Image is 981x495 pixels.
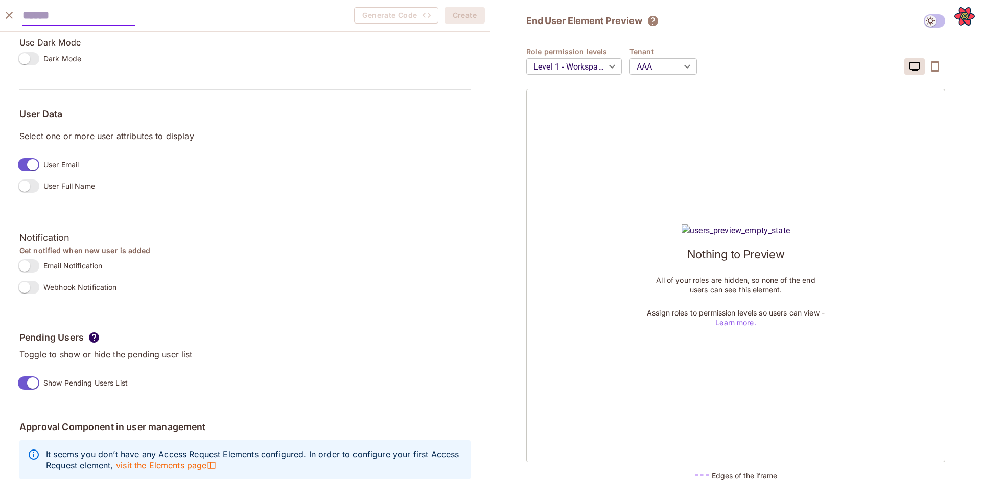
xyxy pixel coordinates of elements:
span: User Email [43,160,79,169]
h4: Role permission levels [526,47,629,56]
span: Email Notification [43,261,102,271]
h3: Notification [19,230,471,245]
button: Generate Code [354,7,438,24]
h4: Tenant [629,47,705,56]
h4: Get notified when new user is added [19,245,471,255]
span: User Full Name [43,181,95,191]
p: All of your roles are hidden, so none of the end users can see this element. [646,275,825,295]
div: Level 1 - Workspace Owner [526,52,622,81]
span: Create the element to generate code [354,7,438,24]
p: Select one or more user attributes to display [19,130,471,142]
img: users_preview_empty_state [682,224,790,237]
button: Create [445,7,485,24]
div: AAA [629,52,697,81]
p: Assign roles to permission levels so users can view - [646,308,825,327]
h5: Approval Component in user management [19,422,471,432]
h5: Pending Users [19,332,84,343]
a: Learn more. [715,318,756,327]
h1: Nothing to Preview [687,246,785,262]
p: Use Dark Mode [19,37,471,48]
span: Dark Mode [43,54,81,63]
h5: User Data [19,109,471,119]
span: visit the Elements page [116,460,216,471]
span: Webhook Notification [43,282,117,292]
h5: Edges of the iframe [712,470,777,480]
p: Toggle to show or hide the pending user list [19,349,471,360]
p: It seems you don’t have any Access Request Elements configured. In order to configure your first ... [46,448,462,471]
svg: The element will only show tenant specific content. No user information will be visible across te... [647,15,659,27]
span: Show Pending Users List [43,378,128,388]
h2: End User Element Preview [526,15,642,27]
button: Open React Query Devtools [954,6,975,27]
